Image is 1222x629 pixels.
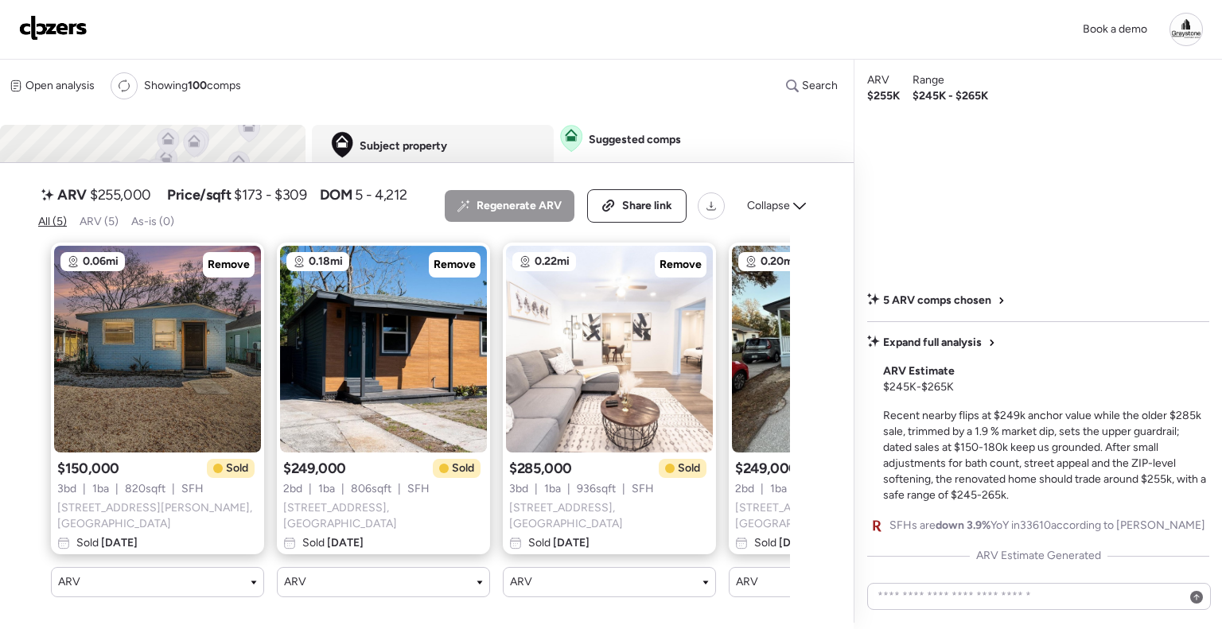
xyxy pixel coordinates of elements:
[76,535,138,551] span: Sold
[302,535,364,551] span: Sold
[477,198,562,214] span: Regenerate ARV
[80,215,119,228] span: ARV (5)
[535,481,538,497] span: |
[115,481,119,497] span: |
[736,574,758,590] span: ARV
[131,215,174,228] span: As-is (0)
[589,132,681,148] span: Suggested comps
[509,459,572,478] span: $285,000
[99,536,138,549] span: [DATE]
[351,481,391,497] span: 806 sqft
[735,459,798,478] span: $249,000
[761,481,764,497] span: |
[510,574,532,590] span: ARV
[125,481,165,497] span: 820 sqft
[867,88,900,104] span: $255K
[318,481,335,497] span: 1 ba
[325,536,364,549] span: [DATE]
[167,185,231,204] span: Price/sqft
[577,481,616,497] span: 936 sqft
[83,481,86,497] span: |
[883,409,1206,502] span: Recent nearby flips at $249k anchor value while the older $285k sale, trimmed by a 1.9 % market d...
[341,481,344,497] span: |
[58,574,80,590] span: ARV
[867,72,889,88] span: ARV
[678,460,700,476] span: Sold
[883,379,954,395] span: $245K - $265K
[434,257,476,273] span: Remove
[761,254,796,270] span: 0.20mi
[398,481,401,497] span: |
[735,500,936,532] span: [STREET_ADDRESS][US_STATE] , [GEOGRAPHIC_DATA]
[226,460,248,476] span: Sold
[535,254,570,270] span: 0.22mi
[144,78,241,94] span: Showing comps
[309,254,343,270] span: 0.18mi
[19,15,88,41] img: Logo
[913,72,944,88] span: Range
[57,185,87,204] span: ARV
[622,198,672,214] span: Share link
[1083,22,1147,36] span: Book a demo
[509,481,528,497] span: 3 bd
[883,293,991,309] span: 5 ARV comps chosen
[83,254,119,270] span: 0.06mi
[57,500,258,532] span: [STREET_ADDRESS][PERSON_NAME] , [GEOGRAPHIC_DATA]
[181,481,204,497] span: SFH
[622,481,625,497] span: |
[528,535,590,551] span: Sold
[883,363,955,379] span: ARV Estimate
[889,518,1205,534] span: SFHs are YoY in 33610 according to [PERSON_NAME]
[567,481,570,497] span: |
[38,215,67,228] span: All (5)
[284,574,306,590] span: ARV
[188,79,207,92] span: 100
[802,78,838,94] span: Search
[913,88,988,104] span: $245K - $265K
[632,481,654,497] span: SFH
[544,481,561,497] span: 1 ba
[234,185,306,204] span: $173 - $309
[936,518,990,532] span: down 3.9%
[283,481,302,497] span: 2 bd
[25,78,95,94] span: Open analysis
[90,185,151,204] span: $255,000
[407,481,430,497] span: SFH
[360,138,447,154] span: Subject property
[883,335,982,351] span: Expand full analysis
[770,481,787,497] span: 1 ba
[172,481,175,497] span: |
[551,536,590,549] span: [DATE]
[754,535,815,551] span: Sold
[57,481,76,497] span: 3 bd
[747,198,790,214] span: Collapse
[208,257,250,273] span: Remove
[776,536,815,549] span: [DATE]
[976,548,1101,564] span: ARV Estimate Generated
[509,500,710,532] span: [STREET_ADDRESS] , [GEOGRAPHIC_DATA]
[92,481,109,497] span: 1 ba
[309,481,312,497] span: |
[320,185,352,204] span: DOM
[355,185,407,204] span: 5 - 4,212
[735,481,754,497] span: 2 bd
[660,257,702,273] span: Remove
[283,500,484,532] span: [STREET_ADDRESS] , [GEOGRAPHIC_DATA]
[283,459,346,478] span: $249,000
[57,459,119,478] span: $150,000
[452,460,474,476] span: Sold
